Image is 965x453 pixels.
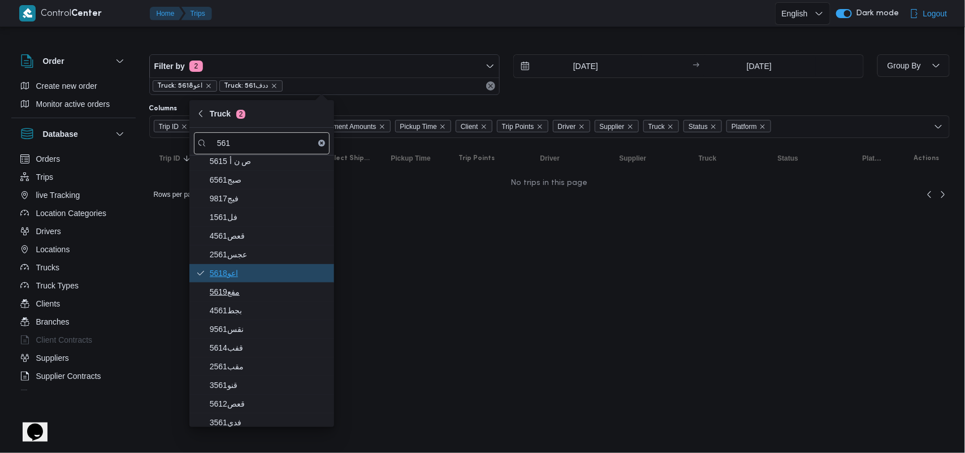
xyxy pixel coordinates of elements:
span: Status [689,120,708,133]
span: Location Categories [36,206,107,220]
span: 5618اعو [210,266,327,280]
span: فل1561 [210,210,327,224]
span: Group By [888,61,921,70]
span: 6561صبج [210,173,327,187]
span: 2 [236,110,245,119]
span: 5614قفب [210,341,327,355]
button: Remove Status from selection in this group [710,123,717,130]
a: Next page, 2 [936,188,950,201]
button: Remove Collect Shipment Amounts from selection in this group [379,123,386,130]
span: 4561بجط [210,304,327,317]
span: Locations [36,243,70,256]
span: Driver [558,120,576,133]
button: Remove Trip ID from selection in this group [181,123,188,130]
span: 5619مفع [210,285,327,299]
span: Supplier [620,154,647,163]
button: Trips [181,7,212,20]
span: Client [461,120,478,133]
button: Trip IDSorted in descending order [155,149,200,167]
span: Collect Shipment Amounts [292,120,391,132]
button: Remove Driver from selection in this group [578,123,585,130]
button: live Tracking [16,186,131,204]
button: Status [773,149,847,167]
button: Branches [16,313,131,331]
span: Devices [36,387,64,401]
span: Platform [726,120,771,132]
span: ص ن أ 5615 [210,154,327,168]
span: Orders [36,152,60,166]
span: Driver [540,154,560,163]
span: Supplier [600,120,625,133]
button: Truck Types [16,277,131,295]
button: Remove Truck from selection in this group [667,123,674,130]
button: Order [20,54,127,68]
button: Drivers [16,222,131,240]
button: Logout [905,2,952,25]
center: No trips in this page [149,179,950,188]
span: Status [683,120,722,132]
span: Truck: 5618اعو [153,80,217,92]
button: Filter by2 active filters [150,55,499,77]
button: Remove Supplier from selection in this group [627,123,634,130]
button: Driver [536,149,604,167]
span: عجس2561 [210,248,327,261]
button: Supplier Contracts [16,367,131,385]
span: Dark mode [852,9,899,18]
span: Pickup Time [400,120,437,133]
span: Trip Points [459,154,495,163]
span: Collect Shipment Amounts [323,154,371,163]
input: Press the down key to open a popover containing a calendar. [514,55,642,77]
button: Clear input [318,140,325,146]
button: Previous page [923,188,936,201]
button: remove selected entity [271,83,278,89]
span: Trip ID; Sorted in descending order [159,154,180,163]
span: Supplier [595,120,639,132]
span: Truck: 5618اعو [158,81,203,91]
span: Clients [36,297,60,310]
button: Supplier [615,149,683,167]
span: 3561فدي [210,416,327,429]
span: Actions [914,154,940,163]
span: Collect Shipment Amounts [297,120,377,133]
button: Devices [16,385,131,403]
div: Database [11,150,136,395]
span: Driver [553,120,590,132]
input: search filters [194,132,330,154]
span: Trip ID [154,120,193,132]
span: Rows per page : 10 [154,188,209,201]
button: Trucks [16,258,131,277]
button: Database [20,127,127,141]
span: 5612قعص [210,397,327,411]
b: Center [72,10,102,18]
span: Truck [643,120,680,132]
span: Platform [732,120,757,133]
span: Truck [699,154,717,163]
button: Remove [484,79,497,93]
button: Remove Trip Points from selection in this group [536,123,543,130]
span: Drivers [36,225,61,238]
span: Trip Points [502,120,534,133]
span: Truck [210,107,245,120]
span: Filter by [154,59,185,73]
span: 4561قعص [210,229,327,243]
span: Supplier Contracts [36,369,101,383]
h3: Order [43,54,64,68]
span: Pickup Time [395,120,451,132]
button: Open list of options [934,122,943,131]
button: Locations [16,240,131,258]
span: Branches [36,315,70,329]
button: remove selected entity [205,83,212,89]
span: 2 active filters [189,61,203,72]
button: Clients [16,295,131,313]
span: نقس9561 [210,322,327,336]
button: Truck [694,149,762,167]
span: Trip ID [159,120,179,133]
button: Remove Platform from selection in this group [759,123,766,130]
button: Remove Client from selection in this group [481,123,487,130]
button: Group By [877,54,950,77]
span: 9817فيج [210,192,327,205]
h3: Database [43,127,78,141]
button: Client Contracts [16,331,131,349]
span: Trip Points [497,120,548,132]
